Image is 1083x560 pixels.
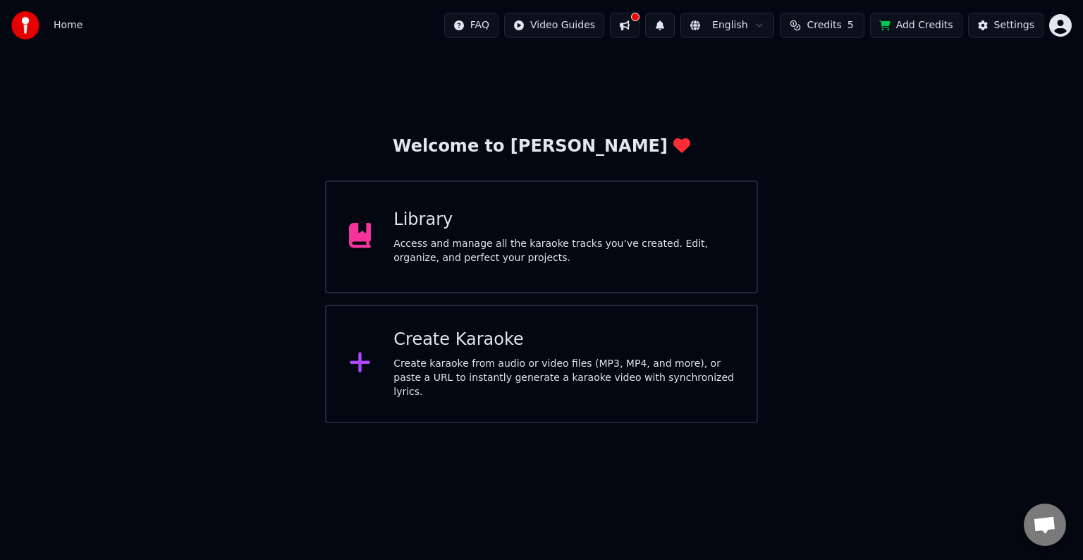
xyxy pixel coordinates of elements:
div: Create karaoke from audio or video files (MP3, MP4, and more), or paste a URL to instantly genera... [393,357,734,399]
button: Add Credits [870,13,962,38]
button: FAQ [444,13,498,38]
div: Create Karaoke [393,329,734,351]
button: Video Guides [504,13,604,38]
button: Credits5 [780,13,864,38]
div: Settings [994,18,1034,32]
span: Credits [807,18,841,32]
img: youka [11,11,39,39]
span: Home [54,18,82,32]
nav: breadcrumb [54,18,82,32]
a: Açık sohbet [1024,504,1066,546]
span: 5 [848,18,854,32]
div: Access and manage all the karaoke tracks you’ve created. Edit, organize, and perfect your projects. [393,237,734,265]
div: Library [393,209,734,231]
div: Welcome to [PERSON_NAME] [393,135,690,158]
button: Settings [968,13,1044,38]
